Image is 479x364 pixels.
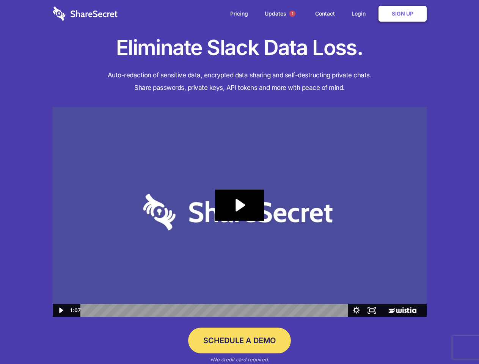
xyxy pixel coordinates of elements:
a: Contact [308,2,342,25]
img: logo-wordmark-white-trans-d4663122ce5f474addd5e946df7df03e33cb6a1c49d2221995e7729f52c070b2.svg [53,6,118,21]
a: Pricing [223,2,256,25]
h1: Eliminate Slack Data Loss. [53,34,427,61]
img: Sharesecret [53,107,427,317]
h4: Auto-redaction of sensitive data, encrypted data sharing and self-destructing private chats. Shar... [53,69,427,94]
iframe: Drift Widget Chat Controller [441,326,470,355]
button: Play Video [53,304,68,317]
a: Login [344,2,377,25]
